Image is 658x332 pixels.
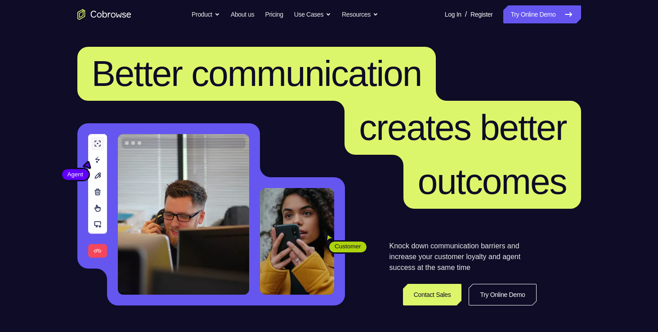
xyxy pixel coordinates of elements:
a: Pricing [265,5,283,23]
button: Product [192,5,220,23]
button: Resources [342,5,378,23]
button: Use Cases [294,5,331,23]
span: Better communication [92,54,422,94]
a: About us [231,5,254,23]
a: Try Online Demo [469,284,536,305]
a: Register [470,5,492,23]
span: creates better [359,108,566,148]
a: Try Online Demo [503,5,581,23]
span: / [465,9,467,20]
a: Go to the home page [77,9,131,20]
span: outcomes [418,162,567,202]
img: A customer support agent talking on the phone [118,134,249,295]
a: Contact Sales [403,284,462,305]
p: Knock down communication barriers and increase your customer loyalty and agent success at the sam... [389,241,537,273]
img: A customer holding their phone [260,188,334,295]
a: Log In [445,5,461,23]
